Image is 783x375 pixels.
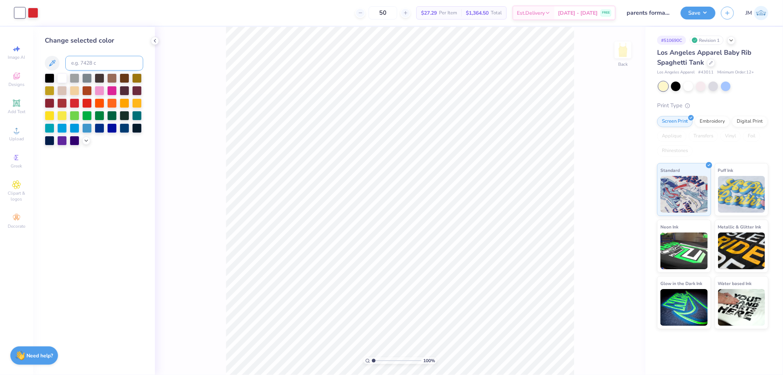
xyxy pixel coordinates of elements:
[657,36,686,45] div: # 510690C
[618,61,628,68] div: Back
[695,116,730,127] div: Embroidery
[681,7,715,19] button: Save
[720,131,741,142] div: Vinyl
[657,101,768,110] div: Print Type
[421,9,437,17] span: $27.29
[369,6,397,19] input: – –
[743,131,760,142] div: Foil
[689,131,718,142] div: Transfers
[11,163,22,169] span: Greek
[466,9,489,17] span: $1,364.50
[602,10,610,15] span: FREE
[8,82,25,87] span: Designs
[616,43,630,57] img: Back
[660,176,708,213] img: Standard
[660,166,680,174] span: Standard
[718,280,752,287] span: Water based Ink
[754,6,768,20] img: Joshua Macky Gaerlan
[45,36,143,46] div: Change selected color
[9,136,24,142] span: Upload
[8,109,25,115] span: Add Text
[491,9,502,17] span: Total
[517,9,545,17] span: Est. Delivery
[657,131,686,142] div: Applique
[621,6,675,20] input: Untitled Design
[660,289,708,326] img: Glow in the Dark Ink
[718,289,765,326] img: Water based Ink
[717,69,754,76] span: Minimum Order: 12 +
[718,232,765,269] img: Metallic & Glitter Ink
[660,280,702,287] span: Glow in the Dark Ink
[423,357,435,364] span: 100 %
[27,352,53,359] strong: Need help?
[657,116,693,127] div: Screen Print
[718,223,761,231] span: Metallic & Glitter Ink
[746,6,768,20] a: JM
[660,232,708,269] img: Neon Ink
[8,223,25,229] span: Decorate
[718,176,765,213] img: Puff Ink
[698,69,714,76] span: # 43011
[439,9,457,17] span: Per Item
[558,9,598,17] span: [DATE] - [DATE]
[657,145,693,156] div: Rhinestones
[657,48,751,67] span: Los Angeles Apparel Baby Rib Spaghetti Tank
[732,116,768,127] div: Digital Print
[660,223,678,231] span: Neon Ink
[4,190,29,202] span: Clipart & logos
[690,36,724,45] div: Revision 1
[746,9,752,17] span: JM
[718,166,733,174] span: Puff Ink
[65,56,143,71] input: e.g. 7428 c
[8,54,25,60] span: Image AI
[657,69,695,76] span: Los Angeles Apparel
